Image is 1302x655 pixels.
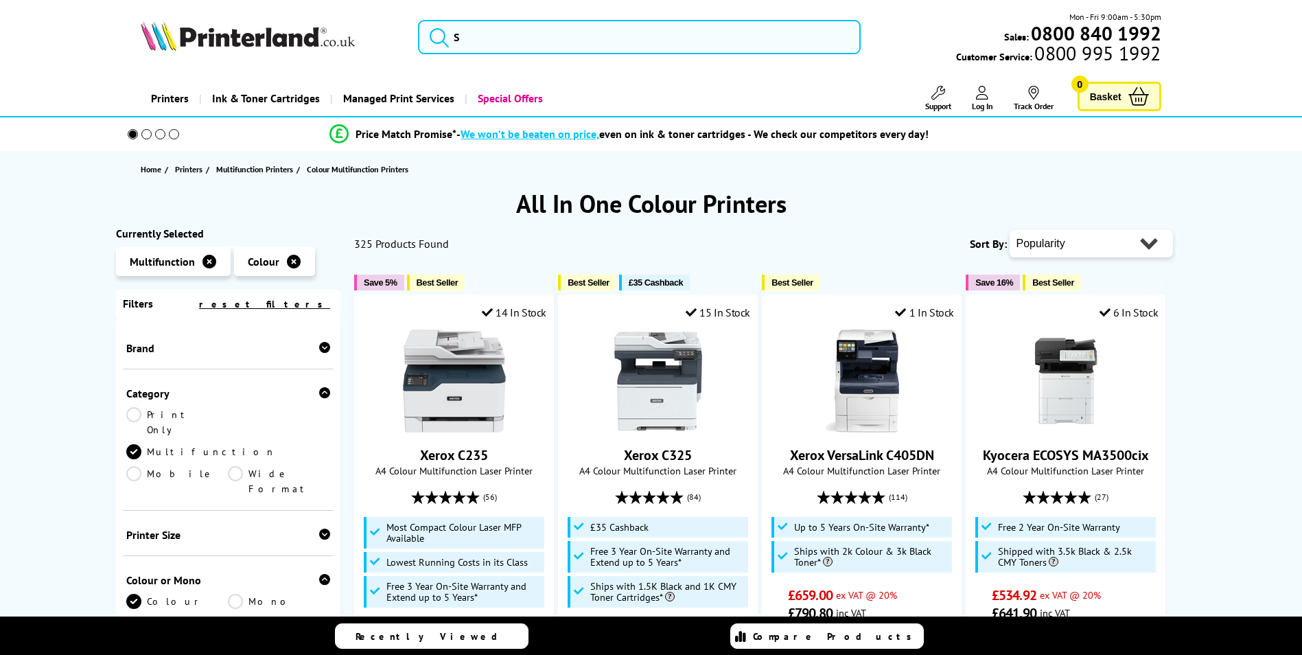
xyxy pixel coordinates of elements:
[1090,87,1121,106] span: Basket
[228,466,330,496] a: Wide Format
[456,127,929,141] div: - even on ink & toner cartridges - We check our competitors every day!
[769,464,954,477] span: A4 Colour Multifunction Laser Printer
[686,306,750,319] div: 15 In Stock
[607,422,710,435] a: Xerox C325
[175,162,206,176] a: Printers
[1100,306,1159,319] div: 6 In Stock
[590,522,649,533] span: £35 Cashback
[1040,606,1070,619] span: inc VAT
[730,623,924,649] a: Compare Products
[362,464,546,477] span: A4 Colour Multifunction Laser Printer
[1014,330,1117,433] img: Kyocera ECOSYS MA3500cix
[566,464,750,477] span: A4 Colour Multifunction Laser Printer
[354,237,449,251] span: 325 Products Found
[836,588,897,601] span: ex VAT @ 20%
[794,546,949,568] span: Ships with 2k Colour & 3k Black Toner*
[1071,76,1089,93] span: 0
[175,162,202,176] span: Printers
[1078,82,1161,111] a: Basket 0
[629,277,683,288] span: £35 Cashback
[330,81,465,116] a: Managed Print Services
[966,275,1020,290] button: Save 16%
[1014,422,1117,435] a: Kyocera ECOSYS MA3500cix
[558,275,616,290] button: Best Seller
[418,20,861,54] input: S
[216,162,297,176] a: Multifunction Printers
[889,484,907,510] span: (114)
[1023,275,1081,290] button: Best Seller
[788,586,833,604] span: £659.00
[386,522,542,544] span: Most Compact Colour Laser MFP Available
[956,47,1161,63] span: Customer Service:
[895,306,954,319] div: 1 In Stock
[992,604,1036,622] span: £641.90
[403,422,506,435] a: Xerox C235
[1032,277,1074,288] span: Best Seller
[607,330,710,433] img: Xerox C325
[788,604,833,622] span: £790.80
[141,21,355,51] img: Printerland Logo
[126,407,229,437] a: Print Only
[1040,588,1101,601] span: ex VAT @ 20%
[212,81,320,116] span: Ink & Toner Cartridges
[364,277,397,288] span: Save 5%
[771,277,813,288] span: Best Seller
[216,162,293,176] span: Multifunction Printers
[461,127,599,141] span: We won’t be beaten on price,
[386,581,542,603] span: Free 3 Year On-Site Warranty and Extend up to 5 Years*
[141,21,401,54] a: Printerland Logo
[126,466,229,496] a: Mobile
[228,594,330,609] a: Mono
[1069,10,1161,23] span: Mon - Fri 9:00am - 5:30pm
[407,275,465,290] button: Best Seller
[998,522,1120,533] span: Free 2 Year On-Site Warranty
[794,522,929,533] span: Up to 5 Years On-Site Warranty*
[992,586,1036,604] span: £534.92
[790,446,934,464] a: Xerox VersaLink C405DN
[972,101,993,111] span: Log In
[126,528,331,542] div: Printer Size
[811,422,914,435] a: Xerox VersaLink C405DN
[925,86,951,111] a: Support
[762,275,820,290] button: Best Seller
[126,444,276,459] a: Multifunction
[753,630,919,643] span: Compare Products
[354,275,404,290] button: Save 5%
[482,306,546,319] div: 14 In Stock
[465,81,553,116] a: Special Offers
[356,630,511,643] span: Recently Viewed
[811,330,914,433] img: Xerox VersaLink C405DN
[998,546,1153,568] span: Shipped with 3.5k Black & 2.5k CMY Toners
[972,86,993,111] a: Log In
[116,227,341,240] div: Currently Selected
[1014,86,1054,111] a: Track Order
[1032,47,1161,60] span: 0800 995 1992
[356,127,456,141] span: Price Match Promise*
[126,594,229,609] a: Colour
[1029,27,1161,40] a: 0800 840 1992
[116,187,1187,220] h1: All In One Colour Printers
[687,484,701,510] span: (84)
[983,446,1149,464] a: Kyocera ECOSYS MA3500cix
[420,446,488,464] a: Xerox C235
[386,557,528,568] span: Lowest Running Costs in its Class
[126,387,331,400] div: Category
[973,464,1158,477] span: A4 Colour Multifunction Laser Printer
[590,546,745,568] span: Free 3 Year On-Site Warranty and Extend up to 5 Years*
[1004,30,1029,43] span: Sales:
[619,275,690,290] button: £35 Cashback
[199,298,330,310] a: reset filters
[1095,484,1108,510] span: (27)
[925,101,951,111] span: Support
[975,277,1013,288] span: Save 16%
[199,81,330,116] a: Ink & Toner Cartridges
[590,581,745,603] span: Ships with 1.5K Black and 1K CMY Toner Cartridges*
[335,623,528,649] a: Recently Viewed
[123,297,153,310] span: Filters
[126,341,331,355] div: Brand
[483,484,497,510] span: (56)
[624,446,692,464] a: Xerox C325
[141,162,165,176] a: Home
[141,81,199,116] a: Printers
[307,164,408,174] span: Colour Multifunction Printers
